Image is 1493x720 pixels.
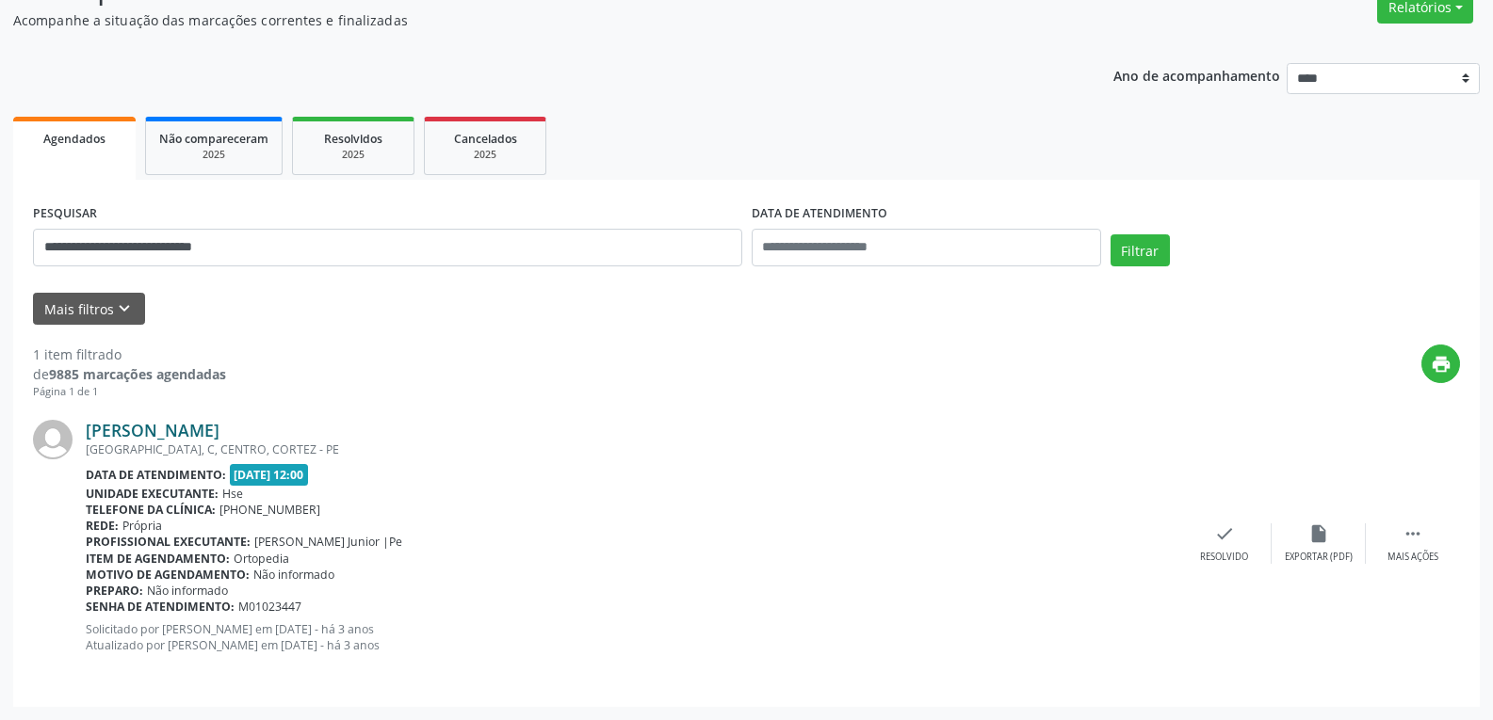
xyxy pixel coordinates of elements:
b: Unidade executante: [86,486,219,502]
b: Telefone da clínica: [86,502,216,518]
p: Acompanhe a situação das marcações correntes e finalizadas [13,10,1040,30]
span: Própria [122,518,162,534]
span: [DATE] 12:00 [230,464,309,486]
strong: 9885 marcações agendadas [49,365,226,383]
label: PESQUISAR [33,200,97,229]
div: Resolvido [1200,551,1248,564]
div: de [33,364,226,384]
div: 2025 [438,148,532,162]
a: [PERSON_NAME] [86,420,219,440]
span: Hse [222,486,243,502]
button: print [1421,344,1460,383]
label: DATA DE ATENDIMENTO [752,200,887,229]
span: [PHONE_NUMBER] [219,502,320,518]
b: Data de atendimento: [86,467,226,483]
span: Agendados [43,131,105,147]
button: Filtrar [1111,234,1170,266]
b: Senha de atendimento: [86,599,235,615]
div: Exportar (PDF) [1285,551,1353,564]
div: [GEOGRAPHIC_DATA], C, CENTRO, CORTEZ - PE [86,441,1177,457]
div: Página 1 de 1 [33,384,226,400]
img: img [33,420,73,459]
span: Não informado [147,583,228,599]
b: Preparo: [86,583,143,599]
span: Resolvidos [324,131,382,147]
b: Profissional executante: [86,534,251,550]
span: Não compareceram [159,131,268,147]
button: Mais filtroskeyboard_arrow_down [33,293,145,326]
div: 2025 [306,148,400,162]
div: 1 item filtrado [33,344,226,364]
i: insert_drive_file [1308,523,1329,544]
span: Ortopedia [234,551,289,567]
p: Ano de acompanhamento [1113,63,1280,87]
i: keyboard_arrow_down [114,298,135,319]
b: Rede: [86,518,119,534]
i:  [1403,523,1423,544]
b: Motivo de agendamento: [86,567,250,583]
span: M01023447 [238,599,301,615]
i: check [1214,523,1235,544]
div: 2025 [159,148,268,162]
p: Solicitado por [PERSON_NAME] em [DATE] - há 3 anos Atualizado por [PERSON_NAME] em [DATE] - há 3 ... [86,621,1177,653]
span: Não informado [253,567,334,583]
div: Mais ações [1388,551,1438,564]
span: [PERSON_NAME] Junior |Pe [254,534,402,550]
i: print [1431,354,1452,375]
span: Cancelados [454,131,517,147]
b: Item de agendamento: [86,551,230,567]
